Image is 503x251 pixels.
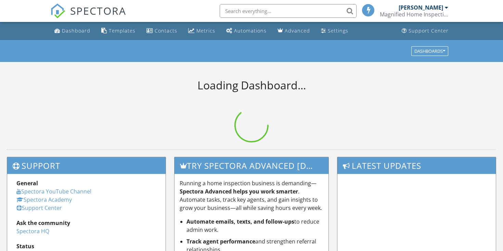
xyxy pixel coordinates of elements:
div: Automations [234,27,267,34]
a: Spectora YouTube Channel [16,188,91,195]
a: Metrics [185,25,218,37]
a: Settings [318,25,351,37]
strong: Track agent performance [186,238,255,245]
a: Spectora HQ [16,227,49,235]
h3: Latest Updates [337,157,496,174]
a: Automations (Basic) [223,25,269,37]
div: Templates [109,27,136,34]
div: Metrics [196,27,215,34]
div: Ask the community [16,219,156,227]
a: Contacts [144,25,180,37]
div: Contacts [155,27,177,34]
a: Support Center [399,25,451,37]
li: to reduce admin work. [186,217,324,234]
div: Dashboard [62,27,90,34]
button: Dashboards [411,46,448,56]
img: The Best Home Inspection Software - Spectora [50,3,65,18]
a: Spectora Academy [16,196,72,203]
a: Advanced [275,25,313,37]
input: Search everything... [220,4,357,18]
div: Dashboards [414,49,445,53]
div: Settings [328,27,348,34]
p: Running a home inspection business is demanding— . Automate tasks, track key agents, and gain ins... [180,179,324,212]
h3: Try spectora advanced [DATE] [175,157,329,174]
a: Support Center [16,204,62,212]
div: [PERSON_NAME] [399,4,443,11]
strong: Automate emails, texts, and follow-ups [186,218,294,225]
a: Templates [99,25,138,37]
strong: Spectora Advanced helps you work smarter [180,188,298,195]
span: SPECTORA [70,3,126,18]
div: Advanced [285,27,310,34]
a: Dashboard [52,25,93,37]
h3: Support [7,157,166,174]
div: Support Center [409,27,449,34]
div: Magnified Home Inspections [380,11,448,18]
div: Status [16,242,156,250]
strong: General [16,179,38,187]
a: SPECTORA [50,9,126,24]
